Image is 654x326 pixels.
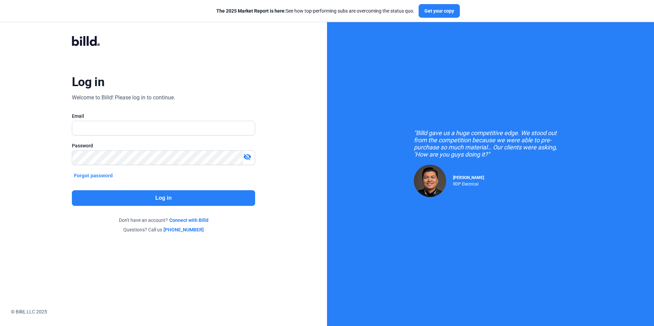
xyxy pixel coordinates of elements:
button: Get your copy [419,4,460,18]
span: [PERSON_NAME] [453,175,484,180]
mat-icon: visibility_off [243,153,251,161]
button: Log in [72,190,255,206]
button: Forgot password [72,172,115,179]
div: Questions? Call us [72,226,255,233]
div: RDP Electrical [453,180,484,186]
div: Log in [72,75,104,89]
a: [PHONE_NUMBER] [163,226,204,233]
div: "Billd gave us a huge competitive edge. We stood out from the competition because we were able to... [414,129,567,158]
div: Don't have an account? [72,217,255,224]
a: Connect with Billd [169,217,208,224]
span: The 2025 Market Report is here: [216,8,286,14]
img: Raul Pacheco [414,165,446,197]
div: See how top-performing subs are overcoming the status quo. [216,7,415,14]
div: Email [72,113,255,119]
div: Password [72,142,255,149]
div: Welcome to Billd! Please log in to continue. [72,94,175,102]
